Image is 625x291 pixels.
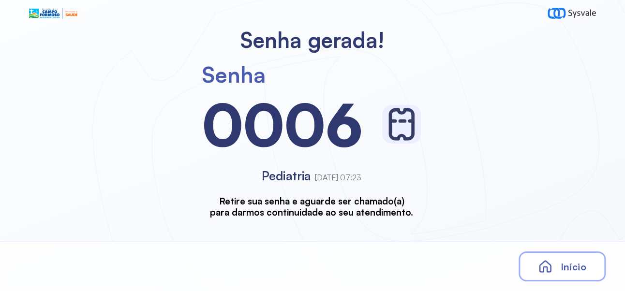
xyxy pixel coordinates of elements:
span: [DATE] 07:23 [315,173,361,182]
h2: Senha gerada! [240,27,385,53]
img: logo-sysvale.svg [548,8,596,19]
h3: Retire sua senha e aguarde ser chamado(a) para darmos continuidade ao seu atendimento. [210,195,413,218]
span: Início [560,261,586,273]
img: Logotipo do estabelecimento [29,8,77,19]
div: 0006 [202,88,363,160]
div: Senha [202,61,266,88]
span: Pediatria [262,168,311,183]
